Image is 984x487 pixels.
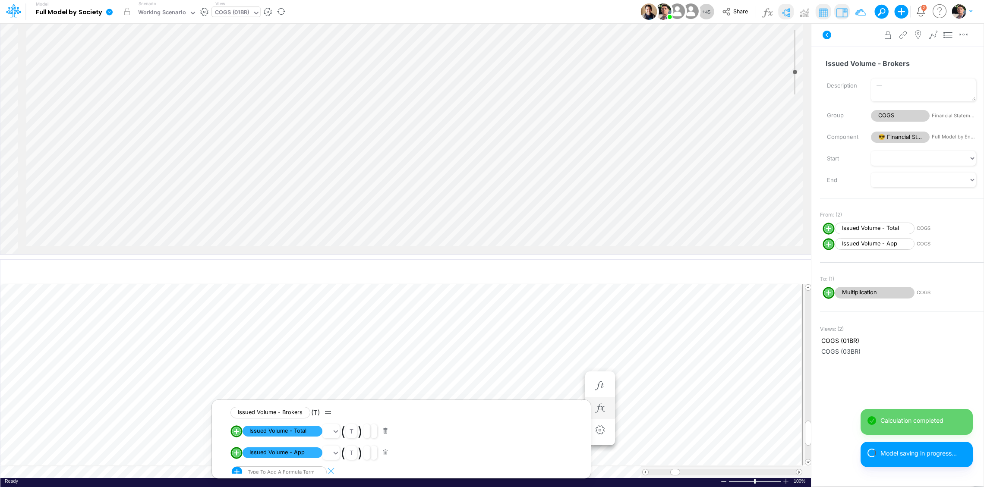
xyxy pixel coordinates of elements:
[821,336,982,345] span: COGS (01BR)
[820,325,844,333] span: Views: ( 2 )
[794,478,807,484] span: 100%
[729,478,782,484] div: Zoom
[243,426,322,437] span: Issued Volume - Total
[923,6,925,9] div: 2 unread items
[358,445,363,461] span: )
[754,479,756,484] div: Zoom
[230,425,243,437] svg: circle with outer border
[36,9,103,16] b: Full Model by Society
[720,478,727,485] div: Zoom Out
[871,132,930,143] span: 😎 Financial Statements
[718,5,754,19] button: Share
[230,447,243,459] svg: circle with outer border
[358,424,363,439] span: )
[36,2,49,7] label: Model
[311,408,320,417] span: (T)
[932,133,976,141] span: Full Model by Entity
[820,151,864,166] label: Start
[350,427,353,435] div: t
[835,287,915,298] span: Multiplication
[835,238,915,250] span: Issued Volume - App
[820,108,864,123] label: Group
[655,3,672,20] img: User Image Icon
[794,478,807,484] div: Zoom level
[640,3,657,20] img: User Image Icon
[341,424,345,439] span: (
[823,287,835,299] svg: circle with outer border
[871,110,930,122] span: COGS
[835,223,915,234] span: Issued Volume - Total
[820,130,864,145] label: Component
[246,469,315,475] div: Type to add a formula term
[138,8,186,18] div: Working Scenario
[230,407,310,418] span: Issued Volume - Brokers
[243,447,322,458] span: Issued Volume - App
[215,0,225,7] label: View
[823,238,835,250] svg: circle with outer border
[823,223,835,235] svg: circle with outer border
[880,449,966,458] div: Model saving in progress...
[880,416,966,425] div: Calculation completed
[702,9,710,15] span: + 45
[681,2,700,21] img: User Image Icon
[820,173,864,188] label: End
[667,2,687,21] img: User Image Icon
[341,445,345,461] span: (
[782,478,789,484] div: Zoom In
[820,79,864,93] label: Description
[733,8,748,14] span: Share
[5,478,18,484] div: In Ready mode
[916,6,926,16] a: Notifications
[821,347,982,356] span: COGS (03BR)
[139,0,156,7] label: Scenario
[215,8,249,18] div: COGS (01BR)
[932,112,976,119] span: Financial Statements
[8,264,623,281] input: Type a title here
[5,478,18,484] span: Ready
[820,275,834,283] span: To: (1)
[820,55,976,72] input: — Node name —
[820,211,842,219] span: From: (2)
[350,449,353,456] div: t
